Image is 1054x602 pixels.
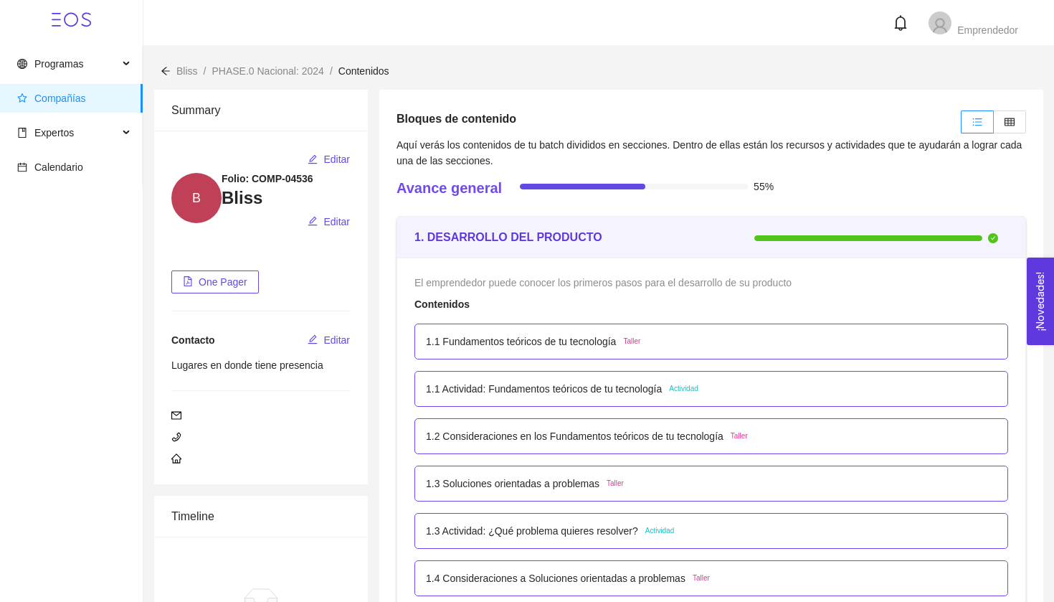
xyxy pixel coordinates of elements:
[34,93,86,104] span: Compañías
[323,332,350,348] span: Editar
[176,65,198,77] span: Bliss
[171,271,259,293] button: file-pdfOne Pager
[222,187,351,210] h3: Bliss
[414,231,602,243] strong: 1. DESARROLLO DEL PRODUCTO
[161,66,171,76] span: arrow-left
[607,478,624,489] span: Taller
[183,276,193,288] span: file-pdf
[171,496,351,537] div: Timeline
[330,65,333,77] span: /
[669,383,698,395] span: Actividad
[397,110,516,128] h5: Bloques de contenido
[34,58,83,70] span: Programas
[972,117,982,127] span: unordered-list
[17,59,27,69] span: global
[338,65,389,77] span: Contenidos
[17,93,27,103] span: star
[931,17,949,34] span: user
[171,90,351,131] div: Summary
[693,573,710,584] span: Taller
[323,214,350,230] span: Editar
[204,65,206,77] span: /
[397,178,502,198] h4: Avance general
[731,431,748,442] span: Taller
[1005,117,1015,127] span: table
[754,182,774,192] span: 55%
[222,173,313,184] strong: Folio: COMP-04536
[645,525,675,537] span: Actividad
[307,148,351,171] button: editEditar
[308,334,318,346] span: edit
[308,216,318,227] span: edit
[988,233,998,243] span: check-circle
[397,139,1022,166] span: Aquí verás los contenidos de tu batch divididos en secciones. Dentro de ellas están los recursos ...
[199,274,247,290] span: One Pager
[171,410,181,420] span: mail
[323,151,350,167] span: Editar
[426,334,616,349] p: 1.1 Fundamentos teóricos de tu tecnología
[426,428,723,444] p: 1.2 Consideraciones en los Fundamentos teóricos de tu tecnología
[426,476,599,492] p: 1.3 Soluciones orientadas a problemas
[212,65,323,77] span: PHASE.0 Nacional: 2024
[171,453,181,464] span: home
[171,432,181,442] span: phone
[34,127,74,138] span: Expertos
[426,523,638,539] p: 1.3 Actividad: ¿Qué problema quieres resolver?
[426,381,662,397] p: 1.1 Actividad: Fundamentos teóricos de tu tecnología
[171,359,323,371] span: Lugares en donde tiene presencia
[17,162,27,172] span: calendar
[34,161,83,173] span: Calendario
[17,128,27,138] span: book
[414,298,470,310] strong: Contenidos
[192,173,201,223] span: B
[414,277,792,288] span: El emprendedor puede conocer los primeros pasos para el desarrollo de su producto
[171,334,215,346] span: Contacto
[1027,258,1054,345] button: Open Feedback Widget
[307,329,351,352] button: editEditar
[623,336,640,347] span: Taller
[957,24,1018,36] span: Emprendedor
[308,154,318,166] span: edit
[426,570,685,586] p: 1.4 Consideraciones a Soluciones orientadas a problemas
[893,15,908,31] span: bell
[307,210,351,233] button: editEditar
